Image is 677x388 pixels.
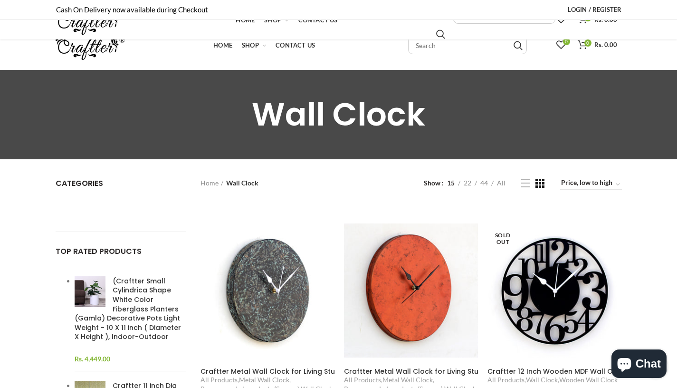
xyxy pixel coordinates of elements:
[344,376,381,384] a: All Products
[200,178,223,188] a: Home
[298,16,338,24] span: Contact Us
[424,178,444,188] span: Show
[408,37,527,54] input: Search
[75,355,110,363] span: Rs. 4,449.00
[563,38,570,45] span: 0
[56,30,124,60] img: craftter.com
[584,39,591,47] span: 0
[252,92,425,137] span: Wall Clock
[497,179,505,187] span: All
[609,349,669,380] inbox-online-store-chat: Shopify online store chat
[344,367,575,376] span: Craftter Metal Wall Clock for Living Study Hall Dining and Bedroom
[480,179,488,187] span: 44
[236,16,255,24] span: Home
[477,178,491,188] a: 44
[200,376,238,384] a: All Products
[259,10,293,29] a: Shop
[382,376,433,384] a: Metal Wall Clock
[494,178,509,188] a: All
[514,41,523,50] input: Search
[594,41,617,48] span: Rs. 0.00
[200,367,431,376] span: Craftter Metal Wall Clock for Living Study Hall Dining and Bedroom
[559,376,618,384] a: Wooden Wall Clock
[56,246,142,257] span: TOP RATED PRODUCTS
[75,276,187,341] a: (Craftter Small Cylindrica Shape White Color Fiberglass Planters (Gamla) Decorative Pots Light We...
[487,367,621,376] a: Craftter 12 Inch Wooden MDF Wall Clock for Living Room Bedroom Decor
[568,6,621,13] span: Login / Register
[200,367,334,376] a: Craftter Metal Wall Clock for Living Study Hall Dining and Bedroom
[436,29,445,39] input: Search
[239,376,289,384] a: Metal Wall Clock
[573,36,622,55] a: 0 Rs. 0.00
[209,36,237,55] a: Home
[344,367,478,376] a: Craftter Metal Wall Clock for Living Study Hall Dining and Bedroom
[271,36,320,55] a: Contact Us
[242,41,259,49] span: Shop
[213,41,232,49] span: Home
[75,276,181,342] span: (Craftter Small Cylindrica Shape White Color Fiberglass Planters (Gamla) Decorative Pots Light We...
[237,36,271,55] a: Shop
[444,178,458,188] a: 15
[447,179,455,187] span: 15
[276,41,315,49] span: Contact Us
[487,376,524,384] a: All Products
[460,178,475,188] a: 22
[264,16,281,24] span: Shop
[56,178,103,189] span: Categories
[226,179,258,187] span: Wall Clock
[552,36,571,55] a: 0
[487,376,621,384] div: , ,
[464,179,471,187] span: 22
[491,227,515,251] span: Sold Out
[526,376,558,384] a: Wall Clock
